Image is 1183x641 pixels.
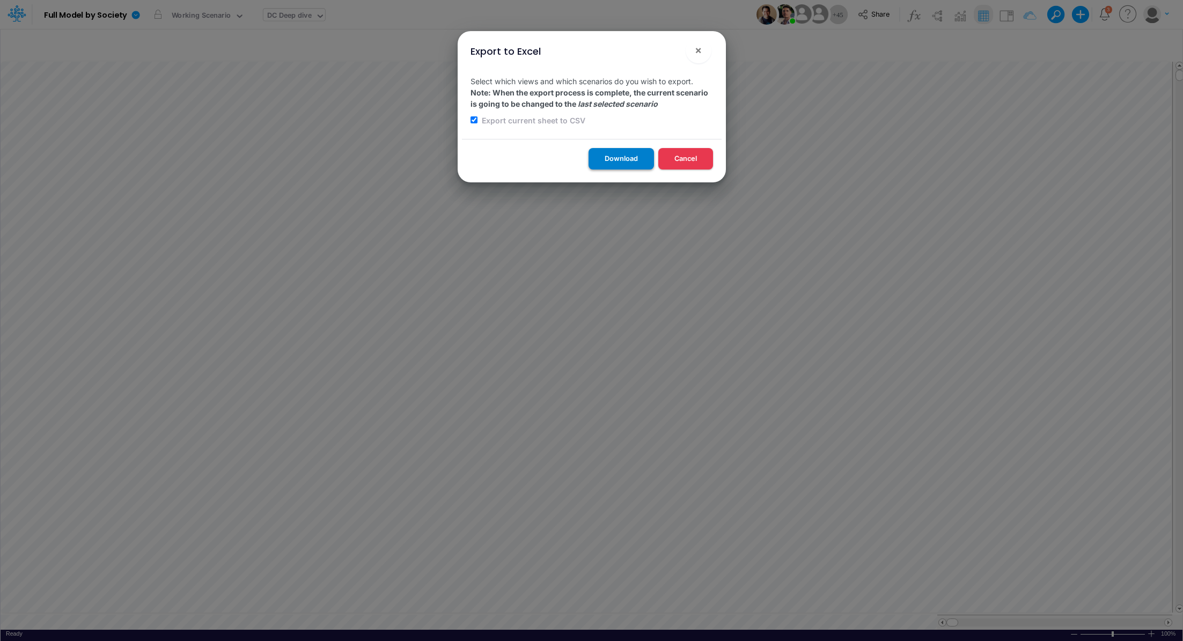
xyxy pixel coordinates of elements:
div: Select which views and which scenarios do you wish to export. [462,67,722,139]
button: Cancel [658,148,713,169]
button: Close [686,38,711,63]
button: Download [589,148,654,169]
span: × [695,43,702,56]
strong: Note: When the export process is complete, the current scenario is going to be changed to the [471,88,708,108]
em: last selected scenario [578,99,658,108]
label: Export current sheet to CSV [480,115,585,126]
div: Export to Excel [471,44,541,58]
